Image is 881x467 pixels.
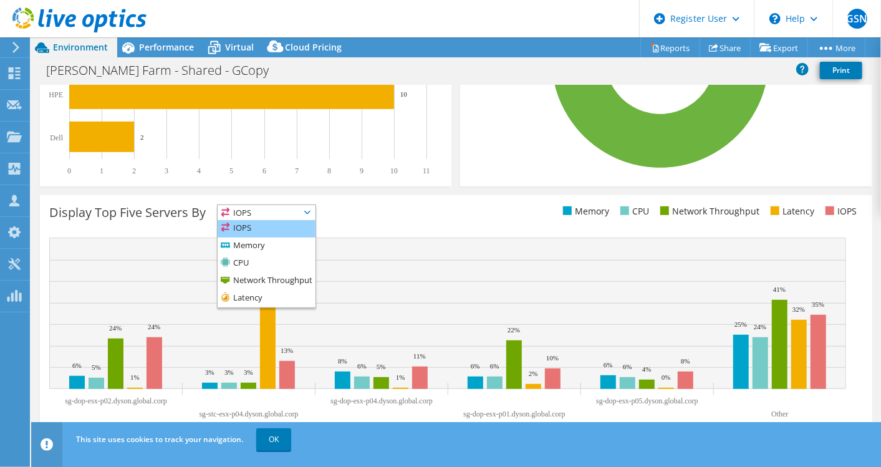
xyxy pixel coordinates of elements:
text: 0 [67,166,71,175]
text: 2 [132,166,136,175]
li: Memory [218,238,315,255]
li: IOPS [218,220,315,238]
li: CPU [617,205,649,218]
text: 8% [681,357,690,365]
text: 8% [338,357,347,365]
text: 2 [140,133,144,141]
text: 22% [508,326,520,334]
text: 7 [295,166,299,175]
span: Virtual [225,41,254,53]
span: GSN [847,9,867,29]
text: HPE [49,90,63,99]
span: Environment [53,41,108,53]
text: Other [771,410,788,418]
text: 9 [360,166,363,175]
li: CPU [218,255,315,272]
text: 5% [377,363,386,370]
text: 41% [773,286,786,293]
text: 4 [197,166,201,175]
text: 1% [396,373,405,381]
text: 5 [229,166,233,175]
text: 2% [529,370,538,377]
span: Performance [139,41,194,53]
text: 6% [72,362,82,369]
h1: [PERSON_NAME] Farm - Shared - GCopy [41,64,288,77]
li: Memory [560,205,609,218]
text: 6% [623,363,632,370]
text: sg-dop-esx-p01.dyson.global.corp [463,410,566,418]
span: Cloud Pricing [285,41,342,53]
text: 35% [812,301,824,308]
text: 32% [792,306,805,313]
li: Latency [768,205,814,218]
text: 3% [205,368,214,376]
text: 3% [224,368,234,376]
text: Dell [50,133,63,142]
text: 13% [281,347,293,354]
li: IOPS [822,205,857,218]
li: Network Throughput [218,272,315,290]
text: 10 [390,166,398,175]
text: sg-dop-esx-p05.dyson.global.corp [596,397,698,405]
text: sg-stc-esx-p04.dyson.global.corp [200,410,299,418]
svg: \n [769,13,781,24]
text: 8 [327,166,331,175]
text: 6% [471,362,480,370]
text: 24% [754,323,766,330]
text: 11% [413,352,426,360]
text: 11 [423,166,430,175]
text: 25% [734,320,747,328]
a: More [807,38,865,57]
text: 1 [100,166,104,175]
li: Network Throughput [657,205,759,218]
text: 24% [109,324,122,332]
text: 10 [400,90,408,98]
text: 10% [546,354,559,362]
text: 24% [148,323,160,330]
a: Export [750,38,808,57]
a: Share [700,38,751,57]
text: sg-dop-esx-p04.dyson.global.corp [330,397,433,405]
a: Reports [640,38,700,57]
text: 4% [642,365,652,373]
a: OK [256,428,291,451]
li: Latency [218,290,315,307]
text: 6% [604,361,613,368]
a: Print [820,62,862,79]
span: IOPS [218,205,315,220]
text: 3% [244,368,253,376]
text: 6% [490,362,499,370]
text: 1% [130,373,140,381]
text: 5% [92,363,101,371]
text: sg-dop-esx-p02.dyson.global.corp [65,397,167,405]
text: 3 [165,166,168,175]
span: This site uses cookies to track your navigation. [76,434,243,445]
text: 6 [262,166,266,175]
text: 0% [662,373,671,381]
text: 6% [357,362,367,370]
